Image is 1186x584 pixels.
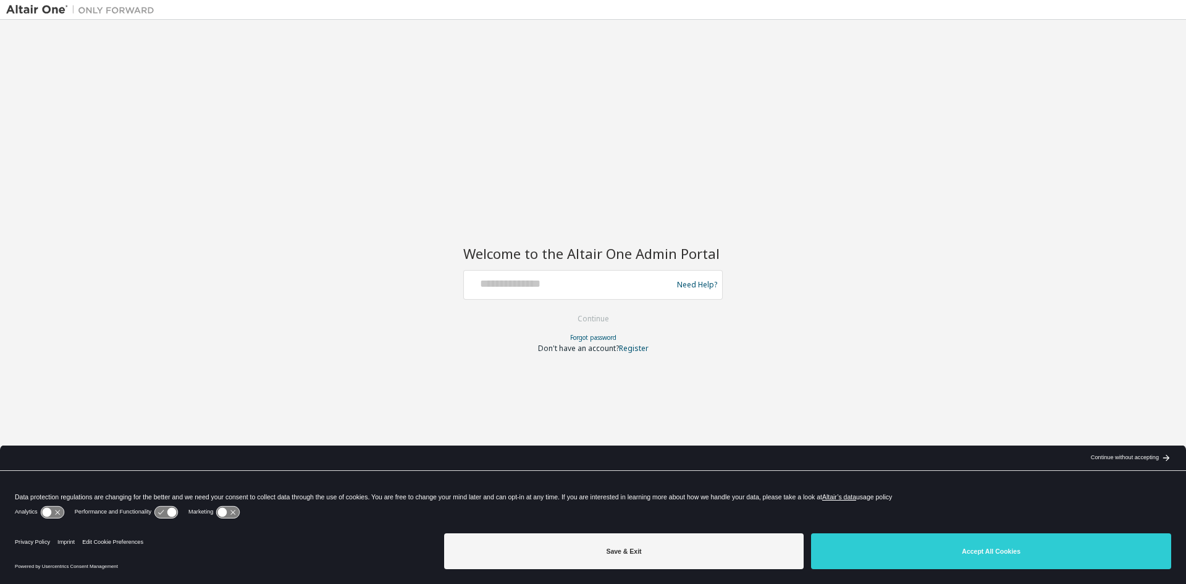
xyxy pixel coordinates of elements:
img: Altair One [6,4,161,16]
a: Need Help? [677,284,717,285]
a: Register [619,343,649,353]
a: Forgot password [570,333,616,342]
h2: Welcome to the Altair One Admin Portal [463,245,723,262]
span: Don't have an account? [538,343,619,353]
